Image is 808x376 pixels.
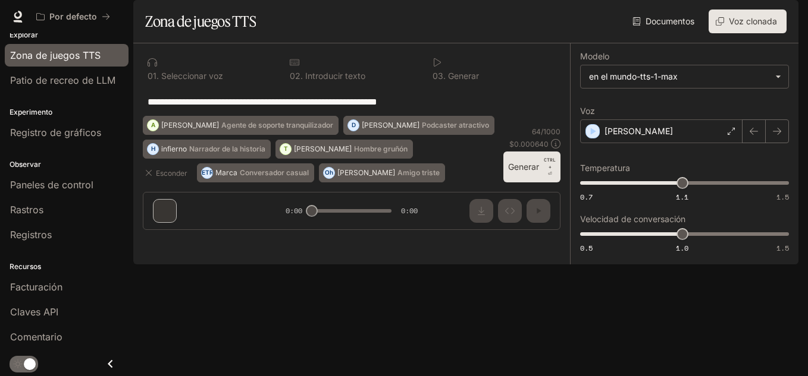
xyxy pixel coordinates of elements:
button: HinfiernoNarrador de la historia [143,140,271,159]
font: 0.5 [580,243,593,253]
button: Todos los espacios de trabajo [31,5,115,29]
button: METROMarcaConversador casual [197,163,314,182]
font: . [443,71,446,81]
button: GenerarCTRL +⏎ [503,151,560,182]
font: Marca [215,168,237,177]
font: 0 [148,71,153,81]
font: Agente de soporte tranquilizador [221,121,333,129]
font: 64 [532,127,541,136]
font: Generar [448,71,479,81]
button: A[PERSON_NAME]Agente de soporte tranquilizador [143,116,339,135]
font: Amigo triste [397,168,440,177]
font: 3 [438,71,443,81]
font: Temperatura [580,163,630,173]
font: 1000 [543,127,560,136]
font: 1.5 [776,192,789,202]
font: 0 [433,71,438,81]
button: Esconder [143,163,192,182]
font: [PERSON_NAME] [362,121,419,129]
font: Introducir texto [305,71,365,81]
font: $ [509,140,514,148]
button: T[PERSON_NAME]Hombre gruñón [275,140,413,159]
font: [PERSON_NAME] [294,144,352,153]
font: 1.1 [676,192,688,202]
div: en el mundo-tts-1-max [581,65,788,88]
font: Documentos [646,16,694,26]
font: en el mundo-tts-1-max [589,71,678,81]
font: Velocidad de conversación [580,214,685,224]
font: Seleccionar voz [161,71,223,81]
font: 1 [153,71,156,81]
button: Oh[PERSON_NAME]Amigo triste [319,163,445,182]
font: D [352,121,356,128]
font: T [284,145,288,152]
font: Voz clonada [729,16,777,26]
font: 0.7 [580,192,593,202]
font: infierno [161,144,187,153]
font: Podcaster atractivo [422,121,489,129]
font: Modelo [580,51,609,61]
button: D[PERSON_NAME]Podcaster atractivo [343,116,494,135]
font: . [300,71,303,81]
font: Esconder [156,169,187,178]
font: Hombre gruñón [354,144,408,153]
a: Documentos [630,10,699,33]
font: Generar [508,162,539,172]
font: ⏎ [548,171,552,176]
font: [PERSON_NAME] [605,126,673,136]
font: Zona de juegos TTS [145,12,256,30]
font: / [541,127,543,136]
font: METRO [196,169,218,176]
font: . [156,71,159,81]
font: 0.000640 [514,140,549,148]
font: Voz [580,106,595,116]
font: Por defecto [49,11,97,21]
font: [PERSON_NAME] [337,168,395,177]
font: Oh [325,169,333,176]
font: [PERSON_NAME] [161,121,219,129]
font: Narrador de la historia [189,144,265,153]
font: 1.5 [776,243,789,253]
button: Voz clonada [709,10,787,33]
font: 1.0 [676,243,688,253]
font: 2 [295,71,300,81]
font: CTRL + [544,157,556,170]
font: Conversador casual [240,168,309,177]
font: H [151,145,155,152]
font: A [151,121,155,128]
font: 0 [290,71,295,81]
